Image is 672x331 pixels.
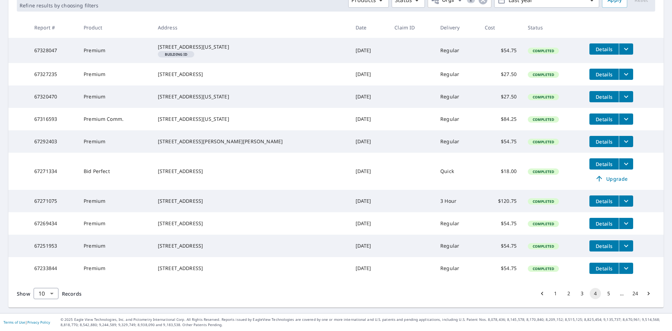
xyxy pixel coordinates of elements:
[78,130,152,153] td: Premium
[537,288,548,299] button: Go to previous page
[528,244,558,249] span: Completed
[589,173,633,184] a: Upgrade
[78,212,152,235] td: Premium
[619,69,633,80] button: filesDropdownBtn-67327235
[350,235,389,257] td: [DATE]
[435,17,479,38] th: Delivery
[61,317,668,327] p: © 2025 Eagle View Technologies, Inc. and Pictometry International Corp. All Rights Reserved. Repo...
[78,85,152,108] td: Premium
[29,38,78,63] td: 67328047
[528,221,558,226] span: Completed
[594,138,615,145] span: Details
[158,93,344,100] div: [STREET_ADDRESS][US_STATE]
[594,46,615,53] span: Details
[78,108,152,130] td: Premium Comm.
[619,195,633,207] button: filesDropdownBtn-67271075
[78,153,152,190] td: Bid Perfect
[29,63,78,85] td: 67327235
[479,85,522,108] td: $27.50
[29,235,78,257] td: 67251953
[479,190,522,212] td: $120.75
[589,69,619,80] button: detailsBtn-67327235
[479,235,522,257] td: $54.75
[589,91,619,102] button: detailsBtn-67320470
[34,284,58,303] div: 10
[20,2,98,9] p: Refine results by choosing filters
[350,85,389,108] td: [DATE]
[34,288,58,299] div: Show 10 records
[528,139,558,144] span: Completed
[350,153,389,190] td: [DATE]
[594,220,615,227] span: Details
[479,38,522,63] td: $54.75
[589,195,619,207] button: detailsBtn-67271075
[589,263,619,274] button: detailsBtn-67233844
[27,320,50,325] a: Privacy Policy
[528,48,558,53] span: Completed
[435,38,479,63] td: Regular
[603,288,614,299] button: Go to page 5
[3,320,50,324] p: |
[17,290,30,297] span: Show
[350,38,389,63] td: [DATE]
[29,190,78,212] td: 67271075
[165,53,188,56] em: Building ID
[29,257,78,280] td: 67233844
[594,161,615,167] span: Details
[479,130,522,153] td: $54.75
[589,43,619,55] button: detailsBtn-67328047
[619,113,633,125] button: filesDropdownBtn-67316593
[594,198,615,205] span: Details
[619,218,633,229] button: filesDropdownBtn-67269434
[479,153,522,190] td: $18.00
[479,17,522,38] th: Cost
[594,71,615,78] span: Details
[29,130,78,153] td: 67292403
[528,199,558,204] span: Completed
[479,108,522,130] td: $84.25
[616,290,628,297] div: …
[3,320,25,325] a: Terms of Use
[29,17,78,38] th: Report #
[535,288,655,299] nav: pagination navigation
[78,235,152,257] td: Premium
[589,113,619,125] button: detailsBtn-67316593
[29,212,78,235] td: 67269434
[158,71,344,78] div: [STREET_ADDRESS]
[589,158,619,170] button: detailsBtn-67271334
[594,94,615,100] span: Details
[158,265,344,272] div: [STREET_ADDRESS]
[435,108,479,130] td: Regular
[350,63,389,85] td: [DATE]
[528,169,558,174] span: Completed
[350,108,389,130] td: [DATE]
[479,212,522,235] td: $54.75
[350,17,389,38] th: Date
[479,257,522,280] td: $54.75
[522,17,584,38] th: Status
[594,243,615,249] span: Details
[435,235,479,257] td: Regular
[350,212,389,235] td: [DATE]
[158,138,344,145] div: [STREET_ADDRESS][PERSON_NAME][PERSON_NAME]
[619,43,633,55] button: filesDropdownBtn-67328047
[29,153,78,190] td: 67271334
[435,153,479,190] td: Quick
[528,117,558,122] span: Completed
[29,85,78,108] td: 67320470
[589,218,619,229] button: detailsBtn-67269434
[589,136,619,147] button: detailsBtn-67292403
[78,17,152,38] th: Product
[619,240,633,251] button: filesDropdownBtn-67251953
[550,288,561,299] button: Go to page 1
[78,63,152,85] td: Premium
[594,265,615,272] span: Details
[590,288,601,299] button: page 4
[350,130,389,153] td: [DATE]
[158,198,344,205] div: [STREET_ADDRESS]
[619,91,633,102] button: filesDropdownBtn-67320470
[435,85,479,108] td: Regular
[152,17,350,38] th: Address
[594,174,629,183] span: Upgrade
[158,168,344,175] div: [STREET_ADDRESS]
